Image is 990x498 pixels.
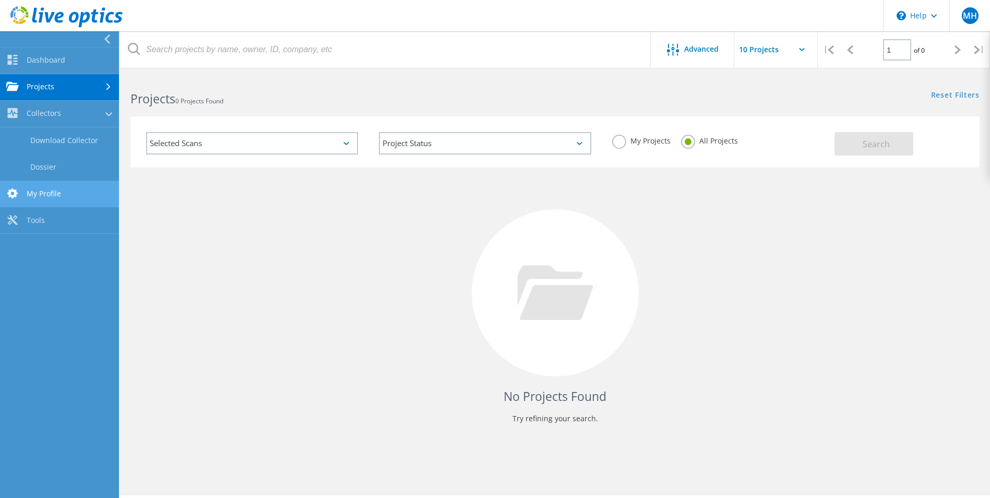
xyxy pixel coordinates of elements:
span: MH [963,11,977,20]
span: 0 Projects Found [175,97,223,105]
p: Try refining your search. [141,410,969,427]
div: | [969,31,990,68]
label: All Projects [681,135,738,145]
a: Live Optics Dashboard [10,22,123,29]
h4: No Projects Found [141,388,969,405]
span: Advanced [684,45,719,53]
input: Search projects by name, owner, ID, company, etc [120,31,651,68]
span: of 0 [914,46,925,55]
div: Project Status [379,132,591,155]
button: Search [834,132,913,156]
a: Reset Filters [931,91,980,100]
div: | [818,31,839,68]
div: Selected Scans [146,132,358,155]
span: Search [863,138,890,150]
b: Projects [130,90,175,107]
label: My Projects [612,135,671,145]
svg: \n [897,11,906,20]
